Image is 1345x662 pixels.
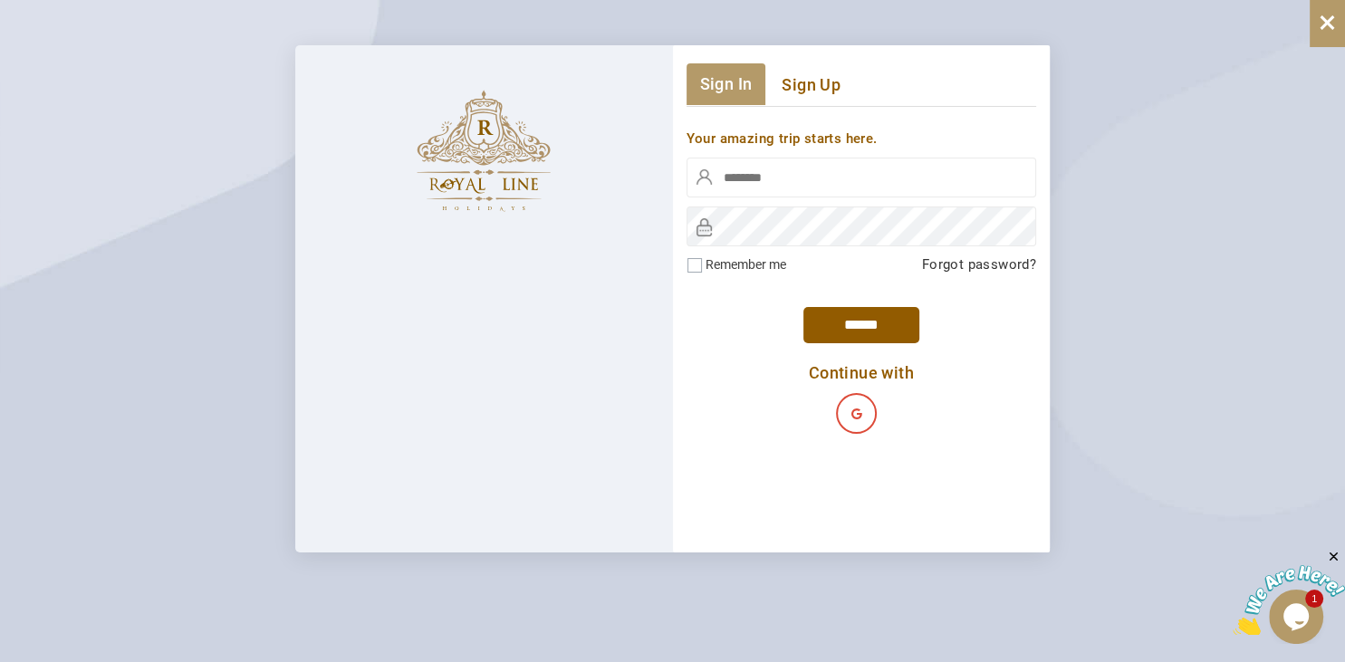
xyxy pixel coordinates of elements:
[922,256,1036,273] a: Forgot password?
[1233,549,1345,635] iframe: chat widget
[706,257,786,272] label: Remember me
[767,63,855,107] a: Sign Up
[677,120,1046,158] div: Your amazing trip starts here.
[687,63,766,105] a: Sign In
[401,90,567,212] img: The Royal Line Holidays
[677,361,1046,385] div: Continue with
